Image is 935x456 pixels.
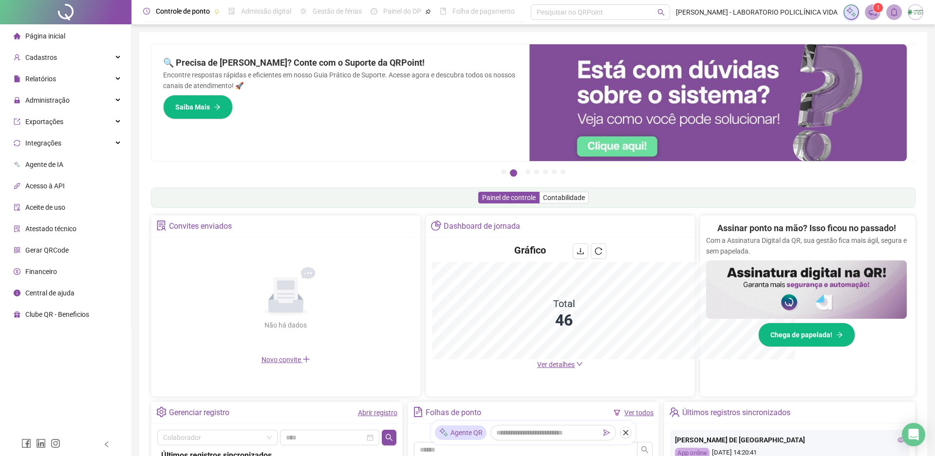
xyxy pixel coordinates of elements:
img: banner%2F02c71560-61a6-44d4-94b9-c8ab97240462.png [706,260,907,319]
span: Atestado técnico [25,225,76,233]
span: lock [14,97,20,104]
span: Painel do DP [383,7,421,15]
span: qrcode [14,247,20,254]
span: Financeiro [25,268,57,275]
button: 6 [552,169,557,174]
button: 5 [543,169,548,174]
span: filter [614,409,620,416]
span: file-text [413,407,423,417]
p: Com a Assinatura Digital da QR, sua gestão fica mais ágil, segura e sem papelada. [706,235,907,256]
span: facebook [21,438,31,448]
span: search [657,9,665,16]
button: 3 [525,169,530,174]
div: Dashboard de jornada [444,218,520,235]
span: Folha de pagamento [452,7,515,15]
button: 4 [534,169,539,174]
span: search [385,434,393,441]
span: Controle de ponto [156,7,210,15]
span: Central de ajuda [25,289,75,297]
span: Contabilidade [543,194,585,201]
span: setting [156,407,167,417]
button: 2 [510,169,517,177]
span: Novo convite [262,356,310,364]
span: file-done [228,8,235,15]
span: Aceite de uso [25,203,65,211]
span: Integrações [25,139,61,147]
span: pushpin [425,9,431,15]
span: Gestão de férias [313,7,362,15]
div: Não há dados [241,320,331,330]
button: Saiba Mais [163,95,233,119]
span: api [14,182,20,189]
span: Acesso à API [25,182,65,190]
span: left [103,441,110,448]
p: Encontre respostas rápidas e eficientes em nosso Guia Prático de Suporte. Acesse agora e descubra... [163,70,518,91]
span: sun [300,8,307,15]
h4: Gráfico [514,243,546,257]
span: clock-circle [143,8,150,15]
a: Ver todos [624,409,654,417]
a: Ver detalhes down [537,361,583,368]
img: sparkle-icon.fc2bf0ac1784a2077858766a79e2daf3.svg [846,7,857,18]
span: send [603,429,610,436]
span: export [14,118,20,125]
span: eye [898,437,904,443]
span: bell [890,8,898,17]
span: download [577,247,584,255]
button: 1 [501,169,506,174]
span: Administração [25,96,70,104]
span: sync [14,140,20,146]
span: down [576,361,583,367]
span: arrow-right [214,104,221,110]
span: solution [14,225,20,232]
span: linkedin [36,438,46,448]
span: solution [156,220,167,231]
a: Abrir registro [358,409,397,417]
span: user-add [14,54,20,61]
span: [PERSON_NAME] - LABORATORIO POLICLÍNICA VIDA [676,7,838,18]
div: Agente QR [435,425,486,440]
span: Página inicial [25,32,65,40]
button: Chega de papelada! [758,323,855,347]
span: close [622,429,629,436]
span: reload [595,247,602,255]
span: gift [14,311,20,318]
div: Últimos registros sincronizados [682,404,790,421]
span: dashboard [371,8,377,15]
span: info-circle [14,290,20,296]
span: 1 [877,4,880,11]
span: Agente de IA [25,161,63,168]
span: Clube QR - Beneficios [25,310,89,318]
span: arrow-right [836,331,843,338]
div: Open Intercom Messenger [902,423,925,446]
img: 3633 [908,5,923,19]
span: home [14,33,20,39]
span: Ver detalhes [537,361,575,368]
span: file [14,75,20,82]
span: Cadastros [25,54,57,61]
span: Relatórios [25,75,56,83]
span: Gerar QRCode [25,246,69,254]
span: pie-chart [431,220,441,231]
span: team [669,407,679,417]
span: Chega de papelada! [770,329,832,340]
img: sparkle-icon.fc2bf0ac1784a2077858766a79e2daf3.svg [439,428,449,438]
button: 7 [561,169,565,174]
span: book [440,8,447,15]
div: [PERSON_NAME] DE [GEOGRAPHIC_DATA] [675,435,904,445]
span: plus [302,355,310,363]
span: Painel de controle [482,194,536,201]
span: audit [14,204,20,211]
sup: 1 [873,3,883,13]
img: banner%2F0cf4e1f0-cb71-40ef-aa93-44bd3d4ee559.png [529,44,907,161]
span: dollar [14,268,20,275]
h2: 🔍 Precisa de [PERSON_NAME]? Conte com o Suporte da QRPoint! [163,56,518,70]
span: pushpin [214,9,220,15]
div: Convites enviados [169,218,232,235]
span: Admissão digital [241,7,291,15]
div: Folhas de ponto [426,404,481,421]
span: Exportações [25,118,63,126]
span: Saiba Mais [175,102,210,112]
span: search [641,446,649,454]
span: notification [868,8,877,17]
